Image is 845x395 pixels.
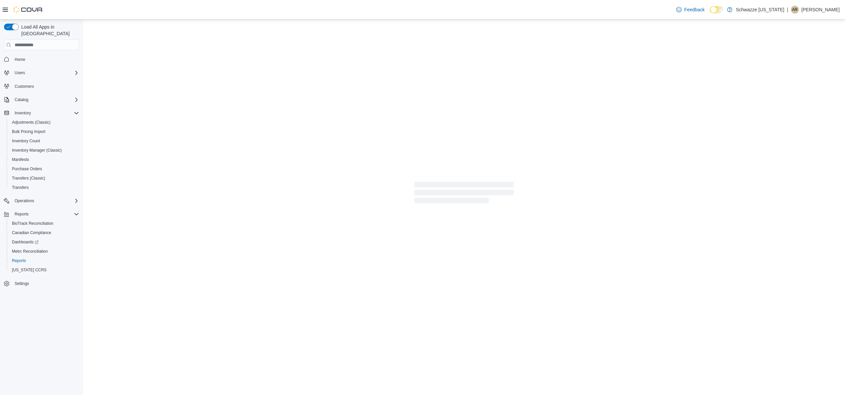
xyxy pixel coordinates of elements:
span: Inventory [12,109,79,117]
span: Reports [15,211,29,217]
a: Metrc Reconciliation [9,247,50,255]
span: Canadian Compliance [9,229,79,237]
a: BioTrack Reconciliation [9,219,56,227]
button: Catalog [1,95,82,104]
a: [US_STATE] CCRS [9,266,49,274]
span: Adjustments (Classic) [12,120,50,125]
span: Inventory Manager (Classic) [9,146,79,154]
span: Users [12,69,79,77]
p: Schwazze [US_STATE] [736,6,784,14]
span: Dashboards [12,239,39,245]
span: AR [792,6,798,14]
button: Inventory [12,109,34,117]
span: Home [12,55,79,63]
span: Home [15,57,25,62]
span: Purchase Orders [12,166,42,172]
span: Manifests [12,157,29,162]
a: Adjustments (Classic) [9,118,53,126]
a: Manifests [9,156,32,164]
button: Transfers [7,183,82,192]
a: Canadian Compliance [9,229,54,237]
span: Reports [9,257,79,265]
button: [US_STATE] CCRS [7,265,82,275]
button: Settings [1,279,82,288]
p: [PERSON_NAME] [801,6,840,14]
span: Inventory Manager (Classic) [12,148,62,153]
span: Bulk Pricing Import [12,129,46,134]
span: Washington CCRS [9,266,79,274]
span: Metrc Reconciliation [9,247,79,255]
span: Reports [12,258,26,263]
input: Dark Mode [710,6,724,13]
button: Inventory [1,108,82,118]
span: Manifests [9,156,79,164]
span: Transfers [9,184,79,192]
div: Austin Ronningen [791,6,799,14]
button: Catalog [12,96,31,104]
span: [US_STATE] CCRS [12,267,47,273]
button: Purchase Orders [7,164,82,174]
a: Reports [9,257,29,265]
span: Users [15,70,25,75]
span: Settings [12,279,79,288]
span: Operations [12,197,79,205]
span: Inventory [15,110,31,116]
nav: Complex example [4,52,79,306]
a: Transfers (Classic) [9,174,48,182]
span: Catalog [15,97,28,102]
p: | [787,6,788,14]
a: Inventory Manager (Classic) [9,146,64,154]
a: Purchase Orders [9,165,45,173]
button: Adjustments (Classic) [7,118,82,127]
button: Customers [1,81,82,91]
a: Customers [12,82,37,90]
span: Purchase Orders [9,165,79,173]
button: Reports [7,256,82,265]
a: Feedback [674,3,707,16]
a: Transfers [9,184,31,192]
span: Canadian Compliance [12,230,51,235]
button: Users [1,68,82,77]
span: Settings [15,281,29,286]
img: Cova [13,6,43,13]
span: Catalog [12,96,79,104]
span: Customers [15,84,34,89]
button: Operations [12,197,37,205]
span: Load All Apps in [GEOGRAPHIC_DATA] [19,24,79,37]
button: Inventory Manager (Classic) [7,146,82,155]
button: Operations [1,196,82,205]
span: Loading [414,183,514,204]
button: Transfers (Classic) [7,174,82,183]
span: Transfers (Classic) [9,174,79,182]
a: Dashboards [9,238,41,246]
a: Dashboards [7,237,82,247]
span: Adjustments (Classic) [9,118,79,126]
span: BioTrack Reconciliation [12,221,53,226]
button: Home [1,54,82,64]
button: Reports [12,210,31,218]
button: Inventory Count [7,136,82,146]
span: Inventory Count [9,137,79,145]
span: Feedback [684,6,704,13]
a: Settings [12,280,32,288]
span: Operations [15,198,34,203]
span: Reports [12,210,79,218]
span: Dashboards [9,238,79,246]
span: Bulk Pricing Import [9,128,79,136]
span: Inventory Count [12,138,40,144]
button: Bulk Pricing Import [7,127,82,136]
span: BioTrack Reconciliation [9,219,79,227]
span: Transfers [12,185,29,190]
a: Bulk Pricing Import [9,128,48,136]
button: BioTrack Reconciliation [7,219,82,228]
button: Reports [1,209,82,219]
a: Home [12,56,28,64]
button: Manifests [7,155,82,164]
a: Inventory Count [9,137,43,145]
button: Canadian Compliance [7,228,82,237]
button: Users [12,69,28,77]
span: Customers [12,82,79,90]
button: Metrc Reconciliation [7,247,82,256]
span: Metrc Reconciliation [12,249,48,254]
